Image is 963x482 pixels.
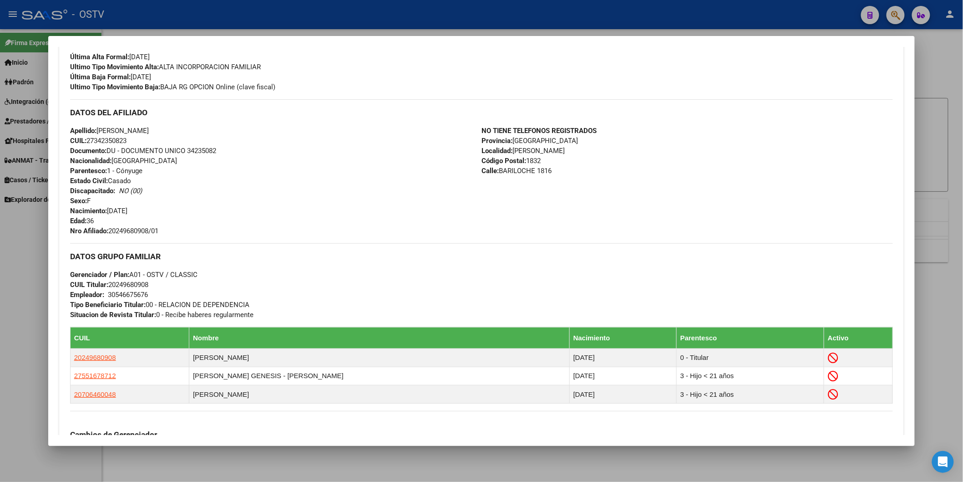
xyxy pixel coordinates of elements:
[481,167,552,175] span: BARILOCHE 1816
[70,63,261,71] span: ALTA INCORPORACION FAMILIAR
[70,83,275,91] span: BAJA RG OPCION Online (clave fiscal)
[70,157,112,165] strong: Nacionalidad:
[70,157,177,165] span: [GEOGRAPHIC_DATA]
[70,73,151,81] span: [DATE]
[70,167,107,175] strong: Parentesco:
[70,177,108,185] strong: Estado Civil:
[70,108,893,118] h3: DATOS DEL AFILIADO
[74,390,116,398] span: 20706460048
[70,301,249,309] span: 00 - RELACION DE DEPENDENCIA
[481,147,512,155] strong: Localidad:
[481,167,499,175] strong: Calle:
[70,227,108,235] strong: Nro Afiliado:
[70,281,148,289] span: 20249680908
[70,197,91,205] span: F
[70,217,86,225] strong: Edad:
[481,157,526,165] strong: Código Postal:
[70,137,127,145] span: 27342350823
[74,354,116,361] span: 20249680908
[70,271,129,279] strong: Gerenciador / Plan:
[70,63,159,71] strong: Ultimo Tipo Movimiento Alta:
[70,73,131,81] strong: Última Baja Formal:
[932,451,954,473] div: Open Intercom Messenger
[70,167,142,175] span: 1 - Cónyuge
[481,137,578,145] span: [GEOGRAPHIC_DATA]
[74,372,116,379] span: 27551678712
[676,367,824,385] td: 3 - Hijo < 21 años
[676,385,824,404] td: 3 - Hijo < 21 años
[189,349,570,367] td: [PERSON_NAME]
[70,147,106,155] strong: Documento:
[70,281,108,289] strong: CUIL Titular:
[108,290,148,300] div: 30546675676
[189,327,570,349] th: Nombre
[70,187,115,195] strong: Discapacitado:
[70,147,216,155] span: DU - DOCUMENTO UNICO 34235082
[481,137,512,145] strong: Provincia:
[481,157,541,165] span: 1832
[70,197,87,205] strong: Sexo:
[481,127,597,135] strong: NO TIENE TELEFONOS REGISTRADOS
[676,327,824,349] th: Parentesco
[70,430,893,440] h3: Cambios de Gerenciador
[189,385,570,404] td: [PERSON_NAME]
[70,227,158,235] span: 20249680908/01
[70,53,150,61] span: [DATE]
[70,327,189,349] th: CUIL
[569,327,676,349] th: Nacimiento
[676,349,824,367] td: 0 - Titular
[569,349,676,367] td: [DATE]
[824,327,893,349] th: Activo
[70,251,893,262] h3: DATOS GRUPO FAMILIAR
[70,177,131,185] span: Casado
[70,311,156,319] strong: Situacion de Revista Titular:
[70,137,86,145] strong: CUIL:
[70,83,160,91] strong: Ultimo Tipo Movimiento Baja:
[70,301,146,309] strong: Tipo Beneficiario Titular:
[70,311,253,319] span: 0 - Recibe haberes regularmente
[70,207,127,215] span: [DATE]
[70,217,94,225] span: 36
[119,187,142,195] i: NO (00)
[70,53,129,61] strong: Última Alta Formal:
[70,127,96,135] strong: Apellido:
[569,385,676,404] td: [DATE]
[70,207,107,215] strong: Nacimiento:
[70,271,198,279] span: A01 - OSTV / CLASSIC
[569,367,676,385] td: [DATE]
[70,127,149,135] span: [PERSON_NAME]
[481,147,565,155] span: [PERSON_NAME]
[70,291,104,299] strong: Empleador:
[189,367,570,385] td: [PERSON_NAME] GENESIS - [PERSON_NAME]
